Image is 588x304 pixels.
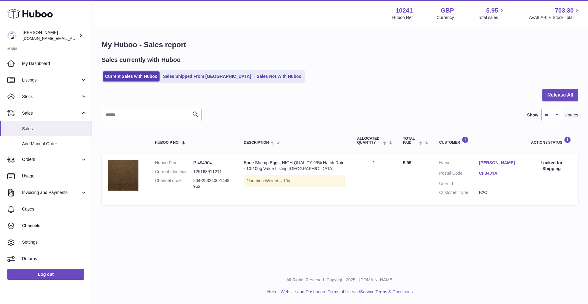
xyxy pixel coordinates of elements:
[22,110,81,116] span: Sales
[357,137,381,145] span: ALLOCATED Quantity
[22,223,87,229] span: Channels
[278,289,413,295] li: and
[479,190,519,196] dd: B2C
[439,160,479,167] dt: Name
[281,289,353,294] a: Website and Dashboard Terms of Use
[437,15,454,21] div: Currency
[22,141,87,147] span: Add Manual Order
[155,141,179,145] span: Huboo P no
[478,15,505,21] span: Total sales
[22,94,81,100] span: Stock
[555,6,574,15] span: 703.30
[7,269,84,280] a: Log out
[351,154,397,205] td: 1
[22,126,87,132] span: Sales
[193,160,232,166] dd: P-494904
[102,56,181,64] h2: Sales currently with Huboo
[441,6,454,15] strong: GBP
[22,173,87,179] span: Usage
[23,36,122,41] span: [DOMAIN_NAME][EMAIL_ADDRESS][DOMAIN_NAME]
[22,157,81,162] span: Orders
[22,61,87,66] span: My Dashboard
[22,239,87,245] span: Settings
[439,170,479,178] dt: Postal Code
[103,71,160,82] a: Current Sales with Huboo
[360,289,413,294] a: Service Terms & Conditions
[102,40,578,50] h1: My Huboo - Sales report
[244,175,345,187] div: Variation:
[265,178,292,183] span: Weight = 10g;
[531,160,572,172] div: Locked for Shipping
[97,277,583,283] p: All Rights Reserved. Copyright 2025 - [DOMAIN_NAME]
[486,6,498,15] span: 5.95
[155,178,193,189] dt: Channel order
[108,160,138,191] img: $_57.JPG
[22,206,87,212] span: Cases
[23,30,78,41] div: [PERSON_NAME]
[403,160,411,165] span: 5.95
[439,190,479,196] dt: Customer Type
[155,169,193,175] dt: Current identifier
[403,137,417,145] span: Total paid
[22,256,87,262] span: Returns
[155,160,193,166] dt: Huboo P no
[479,160,519,166] a: [PERSON_NAME]
[267,289,276,294] a: Help
[254,71,303,82] a: Sales Not With Huboo
[478,6,505,21] a: 5.95 Total sales
[7,31,17,40] img: londonaquatics.online@gmail.com
[161,71,253,82] a: Sales Shipped From [GEOGRAPHIC_DATA]
[244,141,269,145] span: Description
[193,178,232,189] dd: 204-2532406-1449962
[193,169,232,175] dd: 125168911211
[22,190,81,196] span: Invoicing and Payments
[479,170,519,176] a: CF340YA
[527,112,538,118] label: Show
[529,15,581,21] span: AVAILABLE Stock Total
[439,181,479,187] dt: User Id
[531,136,572,145] div: Action / Status
[542,89,578,101] button: Release All
[392,15,413,21] div: Huboo Ref
[244,160,345,172] div: Brine Shrimp Eggs, HIGH QUALITY 95% Hatch Rate - 10-100g Value Listing [GEOGRAPHIC_DATA]
[529,6,581,21] a: 703.30 AVAILABLE Stock Total
[22,77,81,83] span: Listings
[396,6,413,15] strong: 10241
[439,136,519,145] div: Customer
[565,112,578,118] span: entries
